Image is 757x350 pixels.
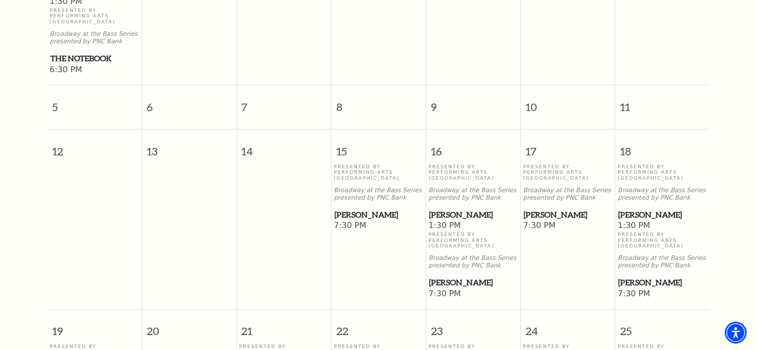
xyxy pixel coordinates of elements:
span: 11 [615,85,710,119]
span: 15 [331,129,426,164]
span: 24 [521,310,615,344]
p: Presented By Performing Arts [GEOGRAPHIC_DATA] [429,164,518,181]
span: 22 [331,310,426,344]
span: [PERSON_NAME] [524,209,612,221]
p: Broadway at the Bass Series presented by PNC Bank [429,254,518,269]
span: 17 [521,129,615,164]
span: 7:30 PM [429,289,518,300]
p: Presented By Performing Arts [GEOGRAPHIC_DATA] [523,164,613,181]
span: 7 [237,85,331,119]
span: 9 [426,85,520,119]
span: 5 [47,85,142,119]
span: [PERSON_NAME] [334,209,423,221]
p: Broadway at the Bass Series presented by PNC Bank [429,187,518,202]
p: Presented By Performing Arts [GEOGRAPHIC_DATA] [429,232,518,248]
a: Hamilton [618,276,707,289]
span: [PERSON_NAME] [618,209,707,221]
span: [PERSON_NAME] [429,209,518,221]
p: Presented By Performing Arts [GEOGRAPHIC_DATA] [334,164,424,181]
a: Hamilton [334,209,424,221]
a: Hamilton [429,209,518,221]
span: 8 [331,85,426,119]
span: 13 [142,129,236,164]
a: Hamilton [523,209,613,221]
span: 19 [47,310,142,344]
a: Hamilton [429,276,518,289]
p: Broadway at the Bass Series presented by PNC Bank [334,187,424,202]
span: 10 [521,85,615,119]
span: 23 [426,310,520,344]
p: Broadway at the Bass Series presented by PNC Bank [523,187,613,202]
p: Presented By Performing Arts [GEOGRAPHIC_DATA] [50,7,139,24]
span: 7:30 PM [334,221,424,232]
span: 16 [426,129,520,164]
a: Hamilton [618,209,707,221]
span: 6:30 PM [50,65,139,76]
span: 18 [615,129,710,164]
span: [PERSON_NAME] [618,276,707,289]
span: 1:30 PM [429,221,518,232]
span: 6 [142,85,236,119]
p: Broadway at the Bass Series presented by PNC Bank [618,254,707,269]
p: Presented By Performing Arts [GEOGRAPHIC_DATA] [618,232,707,248]
p: Broadway at the Bass Series presented by PNC Bank [50,30,139,45]
span: 7:30 PM [618,289,707,300]
span: 25 [615,310,710,344]
span: 20 [142,310,236,344]
span: 21 [237,310,331,344]
span: 1:30 PM [618,221,707,232]
p: Presented By Performing Arts [GEOGRAPHIC_DATA] [618,164,707,181]
span: 7:30 PM [523,221,613,232]
div: Accessibility Menu [725,322,747,344]
span: 14 [237,129,331,164]
span: [PERSON_NAME] [429,276,518,289]
a: The Notebook [50,52,139,65]
span: 12 [47,129,142,164]
p: Broadway at the Bass Series presented by PNC Bank [618,187,707,202]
